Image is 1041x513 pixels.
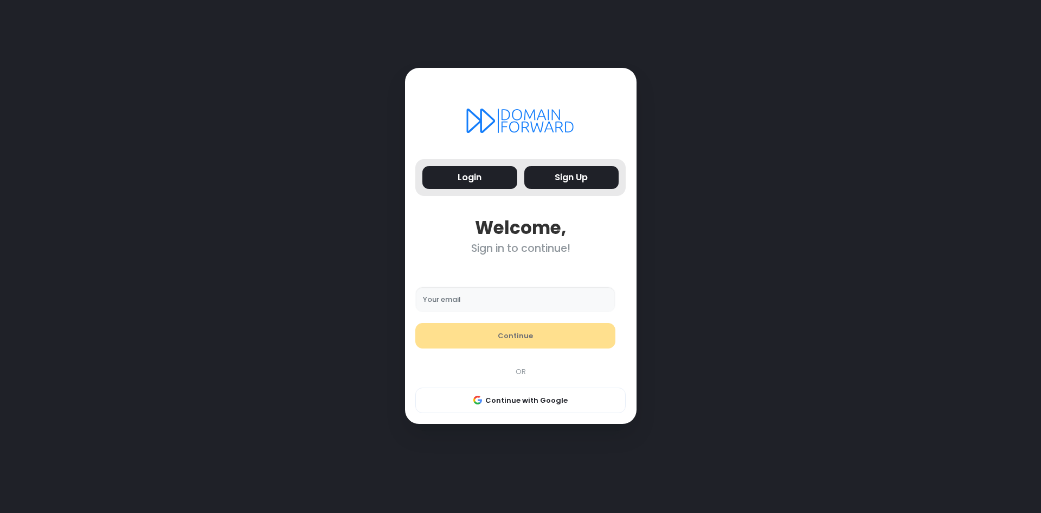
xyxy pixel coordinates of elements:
[422,166,517,189] button: Login
[415,242,626,255] div: Sign in to continue!
[524,166,619,189] button: Sign Up
[415,217,626,238] div: Welcome,
[410,366,631,377] div: OR
[415,388,626,414] button: Continue with Google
